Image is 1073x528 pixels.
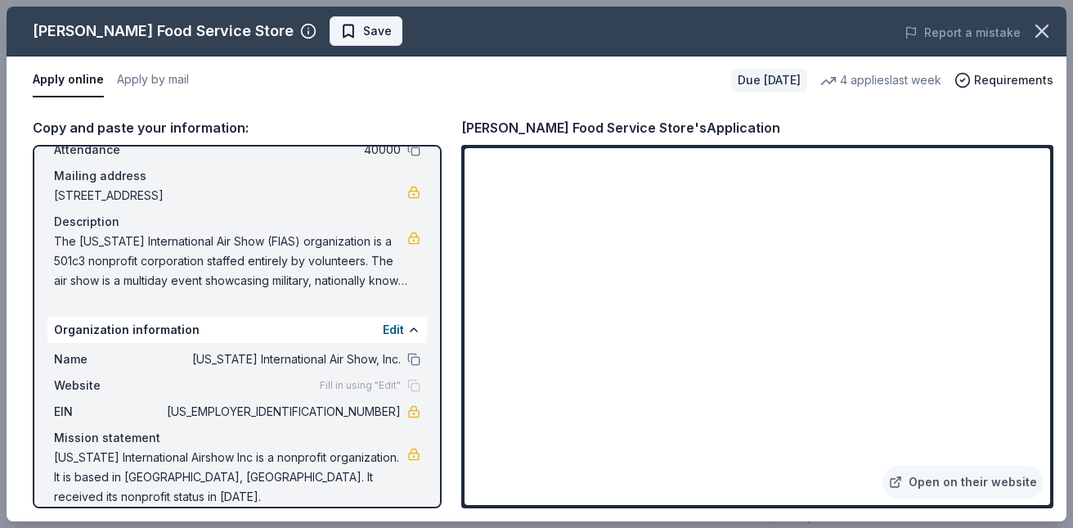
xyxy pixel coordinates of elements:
[974,70,1053,90] span: Requirements
[164,402,401,422] span: [US_EMPLOYER_IDENTIFICATION_NUMBER]
[820,70,941,90] div: 4 applies last week
[54,166,420,186] div: Mailing address
[461,117,780,138] div: [PERSON_NAME] Food Service Store's Application
[54,140,164,160] span: Attendance
[164,350,401,369] span: [US_STATE] International Air Show, Inc.
[47,317,427,343] div: Organization information
[164,140,401,160] span: 40000
[363,21,392,41] span: Save
[54,402,164,422] span: EIN
[33,117,442,138] div: Copy and paste your information:
[731,69,807,92] div: Due [DATE]
[33,63,104,97] button: Apply online
[54,232,407,291] span: The [US_STATE] International Air Show (FIAS) organization is a 501c3 nonprofit corporation staffe...
[117,63,189,97] button: Apply by mail
[54,350,164,369] span: Name
[882,466,1044,499] a: Open on their website
[320,379,401,392] span: Fill in using "Edit"
[54,186,407,205] span: [STREET_ADDRESS]
[33,18,294,44] div: [PERSON_NAME] Food Service Store
[54,212,420,232] div: Description
[954,70,1053,90] button: Requirements
[54,376,164,395] span: Website
[54,448,407,507] span: [US_STATE] International Airshow Inc is a nonprofit organization. It is based in [GEOGRAPHIC_DATA...
[383,320,404,340] button: Edit
[905,23,1021,43] button: Report a mistake
[330,16,402,46] button: Save
[54,428,420,448] div: Mission statement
